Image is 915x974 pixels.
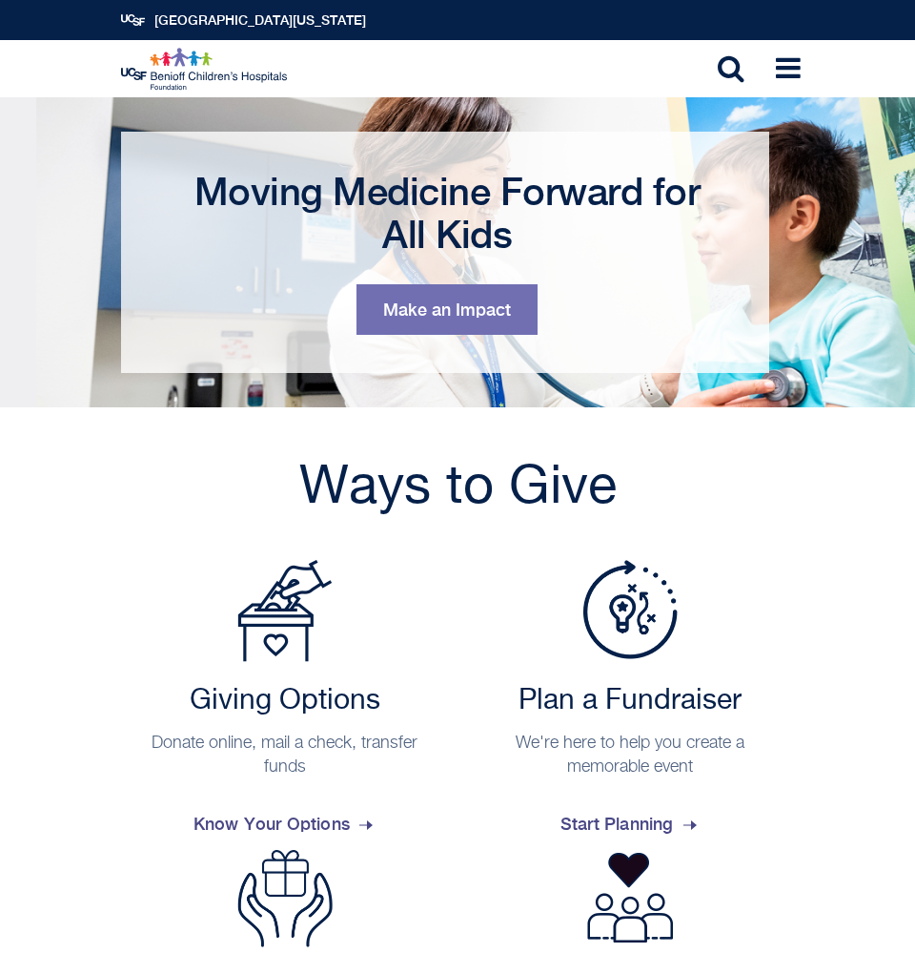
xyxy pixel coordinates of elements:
[466,560,795,850] a: Plan a Fundraiser Plan a Fundraiser We're here to help you create a memorable event Start Planning
[154,12,366,28] a: [GEOGRAPHIC_DATA][US_STATE]
[237,850,333,947] img: Donate Goods
[121,48,290,91] img: Logo for UCSF Benioff Children's Hospitals Foundation
[131,732,440,779] p: Donate online, mail a check, transfer funds
[476,732,785,779] p: We're here to help you create a memorable event
[131,684,440,718] h2: Giving Options
[193,798,376,850] span: Know Your Options
[169,170,726,256] h1: Moving Medicine Forward for All Kids
[560,798,701,850] span: Start Planning
[356,284,538,335] a: Make an Impact
[582,560,678,659] img: Plan a Fundraiser
[237,560,333,662] img: Payment Options
[476,684,785,718] h2: Plan a Fundraiser
[121,560,450,850] a: Payment Options Giving Options Donate online, mail a check, transfer funds Know Your Options
[121,455,795,522] h2: Ways to Give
